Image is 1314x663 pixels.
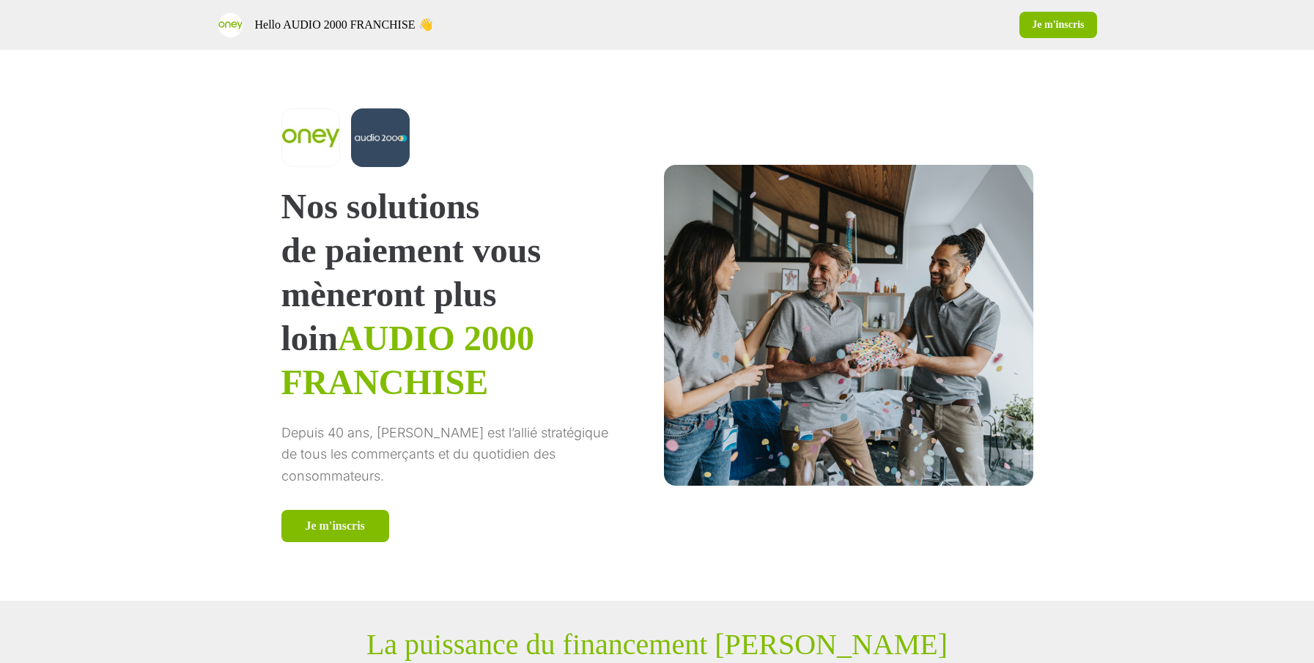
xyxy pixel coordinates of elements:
p: Hello AUDIO 2000 FRANCHISE 👋 [255,16,433,34]
p: de paiement vous [281,229,623,273]
a: Je m'inscris [1019,12,1096,38]
p: Depuis 40 ans, [PERSON_NAME] est l’allié stratégique de tous les commerçants et du quotidien des ... [281,422,623,486]
a: Je m'inscris [281,510,389,542]
p: Nos solutions [281,185,623,229]
p: La puissance du financement [PERSON_NAME] [366,627,948,662]
p: mèneront plus loin [281,273,623,404]
span: AUDIO 2000 FRANCHISE [281,319,534,401]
